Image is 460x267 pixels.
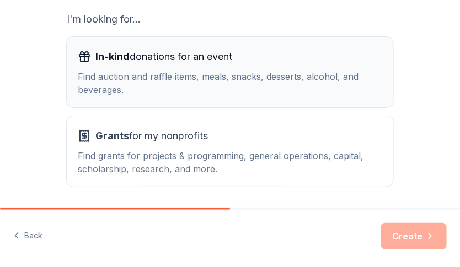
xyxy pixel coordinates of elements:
[78,70,382,96] div: Find auction and raffle items, meals, snacks, desserts, alcohol, and beverages.
[95,51,130,62] span: In-kind
[67,37,393,107] button: In-kinddonations for an eventFind auction and raffle items, meals, snacks, desserts, alcohol, and...
[67,10,393,28] div: I'm looking for...
[95,48,232,66] span: donations for an event
[95,130,129,141] span: Grants
[67,116,393,187] button: Grantsfor my nonprofitsFind grants for projects & programming, general operations, capital, schol...
[78,149,382,176] div: Find grants for projects & programming, general operations, capital, scholarship, research, and m...
[95,127,208,145] span: for my nonprofits
[13,225,42,248] button: Back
